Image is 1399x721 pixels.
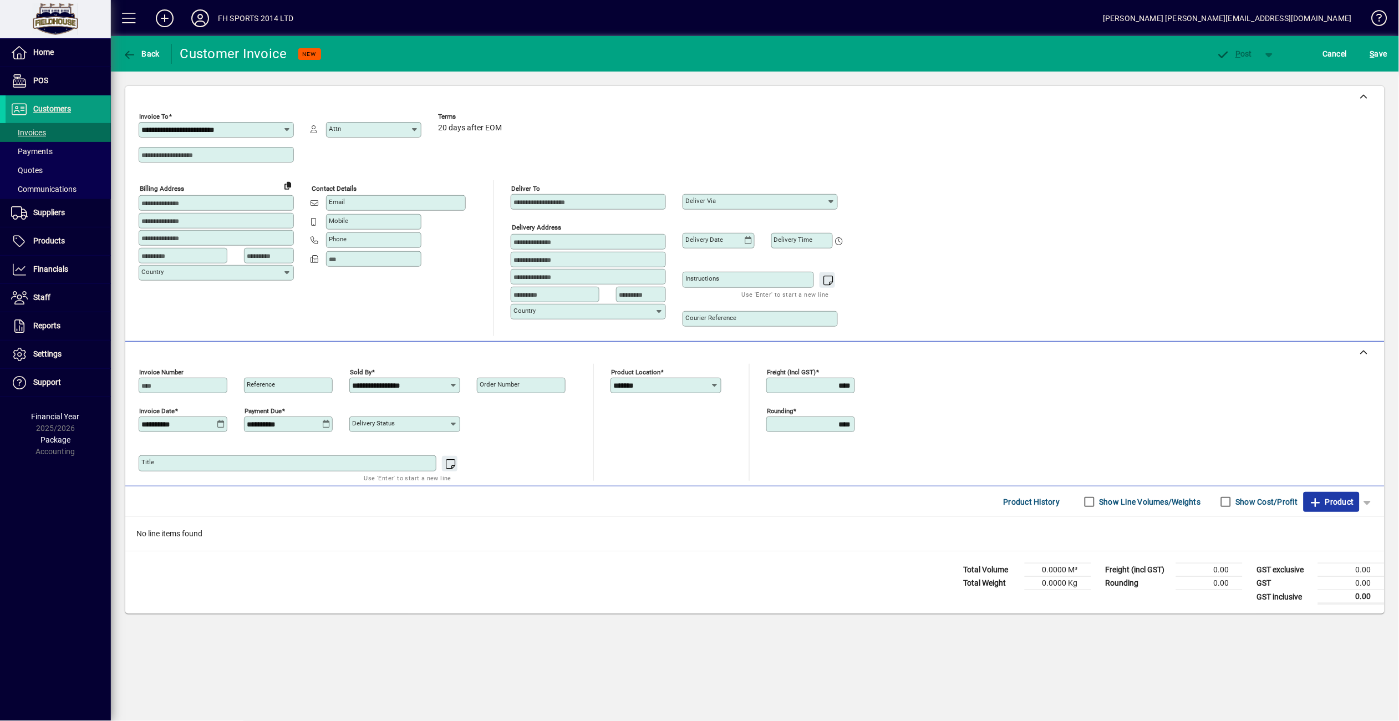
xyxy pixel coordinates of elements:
[438,113,505,120] span: Terms
[511,185,540,192] mat-label: Deliver To
[125,517,1385,551] div: No line items found
[11,166,43,175] span: Quotes
[141,458,154,466] mat-label: Title
[6,369,111,397] a: Support
[1252,577,1318,590] td: GST
[6,312,111,340] a: Reports
[1320,44,1350,64] button: Cancel
[6,39,111,67] a: Home
[1176,577,1243,590] td: 0.00
[958,577,1025,590] td: Total Weight
[364,471,451,484] mat-hint: Use 'Enter' to start a new line
[685,197,716,205] mat-label: Deliver via
[180,45,287,63] div: Customer Invoice
[218,9,293,27] div: FH SPORTS 2014 LTD
[6,199,111,227] a: Suppliers
[6,142,111,161] a: Payments
[279,176,297,194] button: Copy to Delivery address
[1100,577,1176,590] td: Rounding
[1103,9,1352,27] div: [PERSON_NAME] [PERSON_NAME][EMAIL_ADDRESS][DOMAIN_NAME]
[6,67,111,95] a: POS
[33,104,71,113] span: Customers
[1252,590,1318,604] td: GST inclusive
[33,208,65,217] span: Suppliers
[6,227,111,255] a: Products
[32,412,80,421] span: Financial Year
[303,50,317,58] span: NEW
[1370,49,1375,58] span: S
[1234,496,1298,507] label: Show Cost/Profit
[1211,44,1258,64] button: Post
[139,407,175,415] mat-label: Invoice date
[182,8,218,28] button: Profile
[1370,45,1387,63] span: ave
[767,407,793,415] mat-label: Rounding
[33,321,60,330] span: Reports
[1318,590,1385,604] td: 0.00
[767,368,816,376] mat-label: Freight (incl GST)
[1100,563,1176,577] td: Freight (incl GST)
[958,563,1025,577] td: Total Volume
[33,293,50,302] span: Staff
[1318,563,1385,577] td: 0.00
[1217,49,1253,58] span: ost
[245,407,282,415] mat-label: Payment due
[1318,577,1385,590] td: 0.00
[33,378,61,387] span: Support
[611,368,660,376] mat-label: Product location
[999,492,1065,512] button: Product History
[1176,563,1243,577] td: 0.00
[6,284,111,312] a: Staff
[1323,45,1347,63] span: Cancel
[120,44,162,64] button: Back
[685,275,719,282] mat-label: Instructions
[33,48,54,57] span: Home
[33,76,48,85] span: POS
[11,185,77,194] span: Communications
[6,123,111,142] a: Invoices
[685,236,723,243] mat-label: Delivery date
[329,125,341,133] mat-label: Attn
[141,268,164,276] mat-label: Country
[1004,493,1060,511] span: Product History
[1363,2,1385,38] a: Knowledge Base
[329,217,348,225] mat-label: Mobile
[513,307,536,314] mat-label: Country
[1367,44,1390,64] button: Save
[247,380,275,388] mat-label: Reference
[139,368,184,376] mat-label: Invoice number
[33,349,62,358] span: Settings
[1025,563,1091,577] td: 0.0000 M³
[742,288,829,301] mat-hint: Use 'Enter' to start a new line
[1252,563,1318,577] td: GST exclusive
[6,161,111,180] a: Quotes
[329,198,345,206] mat-label: Email
[40,435,70,444] span: Package
[438,124,502,133] span: 20 days after EOM
[111,44,172,64] app-page-header-button: Back
[685,314,736,322] mat-label: Courier Reference
[6,180,111,199] a: Communications
[329,235,347,243] mat-label: Phone
[1236,49,1241,58] span: P
[139,113,169,120] mat-label: Invoice To
[33,236,65,245] span: Products
[1304,492,1360,512] button: Product
[123,49,160,58] span: Back
[1097,496,1201,507] label: Show Line Volumes/Weights
[6,341,111,368] a: Settings
[1309,493,1354,511] span: Product
[33,265,68,273] span: Financials
[352,419,395,427] mat-label: Delivery status
[350,368,372,376] mat-label: Sold by
[1025,577,1091,590] td: 0.0000 Kg
[774,236,813,243] mat-label: Delivery time
[480,380,520,388] mat-label: Order number
[6,256,111,283] a: Financials
[11,147,53,156] span: Payments
[11,128,46,137] span: Invoices
[147,8,182,28] button: Add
